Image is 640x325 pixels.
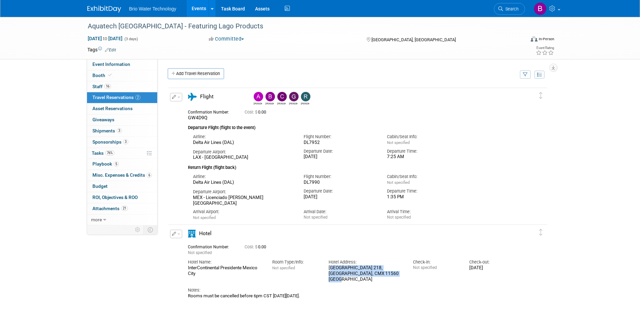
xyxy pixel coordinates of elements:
[329,265,403,282] div: [GEOGRAPHIC_DATA] 218, [GEOGRAPHIC_DATA], CMX 11560 [GEOGRAPHIC_DATA]
[92,84,111,89] span: Staff
[104,84,111,89] span: 16
[188,250,212,255] span: Not specified
[193,155,294,160] div: LAX - [GEOGRAPHIC_DATA]
[188,265,262,277] div: InterContinental Presidente Mexico City
[188,160,516,171] div: Return Flight (flight back)
[539,92,542,99] i: Click and drag to move item
[87,70,157,81] a: Booth
[87,92,157,103] a: Travel Reservations2
[193,134,294,140] div: Airline:
[469,259,516,265] div: Check-out:
[413,265,459,270] div: Not specified
[147,173,152,178] span: 6
[494,3,525,15] a: Search
[387,140,410,145] span: Not specified
[87,137,157,148] a: Sponsorships3
[87,148,157,159] a: Tasks76%
[304,180,377,185] div: DL7990
[92,206,128,211] span: Attachments
[129,6,176,11] span: Brio Water Technology
[124,37,138,41] span: (3 days)
[102,36,108,41] span: to
[193,209,294,215] div: Arrival Airport:
[387,194,460,200] div: 1:35 PM
[387,174,460,180] div: Cabin/Seat Info:
[371,37,456,42] span: [GEOGRAPHIC_DATA], [GEOGRAPHIC_DATA]
[254,92,263,101] img: Angela Moyano
[188,115,207,120] span: GW4D9Q
[485,35,555,45] div: Event Format
[92,183,108,189] span: Budget
[193,180,294,185] div: Delta Air Lines (DAL)
[123,139,128,144] span: 3
[469,265,516,271] div: [DATE]
[193,174,294,180] div: Airline:
[387,215,460,220] div: Not specified
[523,73,528,77] i: Filter by Traveler
[92,195,138,200] span: ROI, Objectives & ROO
[304,174,377,180] div: Flight Number:
[266,101,274,105] div: Brandye Gahagan
[92,117,114,122] span: Giveaways
[272,266,295,270] span: Not specified
[387,154,460,160] div: 7:25 AM
[304,209,377,215] div: Arrival Date:
[206,35,247,43] button: Committed
[301,92,310,101] img: Ryan McMillin
[200,94,214,100] span: Flight
[272,259,318,265] div: Room Type/Info:
[108,73,112,77] i: Booth reservation complete
[276,92,287,105] div: Cynthia Mendoza
[87,81,157,92] a: Staff16
[188,259,262,265] div: Hotel Name:
[193,215,216,220] span: Not specified
[193,195,294,206] div: MEX - Licenciado [PERSON_NAME][GEOGRAPHIC_DATA]
[254,101,262,105] div: Angela Moyano
[92,128,122,133] span: Shipments
[92,150,114,156] span: Tasks
[536,46,554,50] div: Event Rating
[117,128,122,133] span: 3
[92,172,152,178] span: Misc. Expenses & Credits
[188,287,516,293] div: Notes:
[188,108,234,115] div: Confirmation Number:
[534,2,547,15] img: Brandye Gahagan
[188,293,516,299] div: Rooms must be cancelled before 6pm CST [DATE][DATE].
[245,245,269,249] span: 0.00
[87,59,157,70] a: Event Information
[387,134,460,140] div: Cabin/Seat Info:
[289,92,299,101] img: Giancarlo Barzotti
[289,101,298,105] div: Giancarlo Barzotti
[304,140,377,146] div: DL7952
[304,188,377,194] div: Departure Date:
[266,92,275,101] img: Brandye Gahagan
[87,170,157,181] a: Misc. Expenses & Credits6
[277,101,286,105] div: Cynthia Mendoza
[135,95,140,100] span: 2
[188,230,196,237] i: Hotel
[252,92,264,105] div: Angela Moyano
[304,154,377,160] div: [DATE]
[92,161,119,167] span: Playbook
[503,6,519,11] span: Search
[87,215,157,225] a: more
[87,159,157,170] a: Playbook5
[329,259,403,265] div: Hotel Address:
[87,103,157,114] a: Asset Reservations
[387,209,460,215] div: Arrival Time:
[105,150,114,155] span: 76%
[87,6,121,12] img: ExhibitDay
[87,126,157,136] a: Shipments3
[264,92,276,105] div: Brandye Gahagan
[188,121,516,131] div: Departure Flight (flight to the event)
[87,181,157,192] a: Budget
[105,48,116,52] a: Edit
[193,189,294,195] div: Departure Airport:
[199,230,212,236] span: Hotel
[87,35,123,42] span: [DATE] [DATE]
[245,110,269,115] span: 0.00
[193,140,294,146] div: Delta Air Lines (DAL)
[92,106,133,111] span: Asset Reservations
[304,194,377,200] div: [DATE]
[121,206,128,211] span: 21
